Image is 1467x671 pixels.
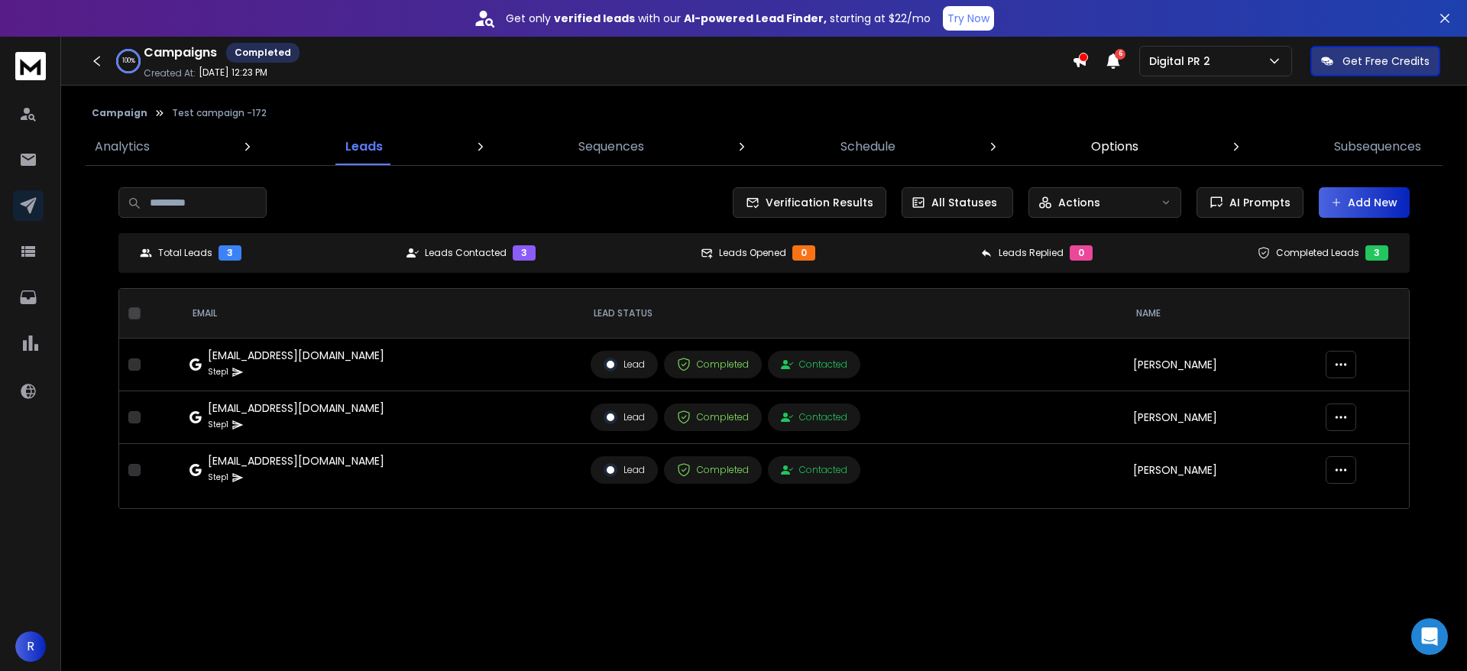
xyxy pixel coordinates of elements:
div: Completed [677,410,749,424]
p: Actions [1058,195,1100,210]
span: AI Prompts [1223,195,1291,210]
strong: verified leads [554,11,635,26]
p: Leads Replied [999,247,1064,259]
span: 6 [1115,49,1125,60]
div: Contacted [781,411,847,423]
p: Leads Contacted [425,247,507,259]
p: Options [1091,138,1138,156]
div: Lead [604,358,645,371]
div: 0 [1070,245,1093,261]
button: Campaign [92,107,147,119]
a: Sequences [569,128,653,165]
p: Get Free Credits [1342,53,1430,69]
div: Contacted [781,464,847,476]
td: [PERSON_NAME] [1124,339,1316,391]
a: Subsequences [1325,128,1430,165]
button: Add New [1319,187,1410,218]
p: Created At: [144,67,196,79]
div: Completed [226,43,300,63]
p: Step 1 [208,417,228,433]
p: Step 1 [208,365,228,380]
div: [EMAIL_ADDRESS][DOMAIN_NAME] [208,400,384,416]
p: Leads [345,138,383,156]
div: [EMAIL_ADDRESS][DOMAIN_NAME] [208,453,384,468]
p: Subsequences [1334,138,1421,156]
div: 3 [1365,245,1388,261]
p: All Statuses [931,195,997,210]
p: Step 1 [208,470,228,485]
h1: Campaigns [144,44,217,62]
div: Completed [677,463,749,477]
th: EMAIL [180,289,581,339]
p: Analytics [95,138,150,156]
div: Open Intercom Messenger [1411,618,1448,655]
a: Leads [336,128,392,165]
span: Verification Results [759,195,873,210]
strong: AI-powered Lead Finder, [684,11,827,26]
a: Schedule [831,128,905,165]
div: Lead [604,410,645,424]
div: Lead [604,463,645,477]
button: Verification Results [733,187,886,218]
div: 3 [219,245,241,261]
div: Contacted [781,358,847,371]
p: 100 % [122,57,135,66]
button: Try Now [943,6,994,31]
img: logo [15,52,46,80]
button: R [15,631,46,662]
div: [EMAIL_ADDRESS][DOMAIN_NAME] [208,348,384,363]
p: Sequences [578,138,644,156]
button: Get Free Credits [1310,46,1440,76]
td: [PERSON_NAME] [1124,444,1316,497]
div: 0 [792,245,815,261]
p: Get only with our starting at $22/mo [506,11,931,26]
div: 3 [513,245,536,261]
button: AI Prompts [1197,187,1303,218]
p: Try Now [947,11,989,26]
p: Completed Leads [1276,247,1359,259]
td: [PERSON_NAME] [1124,391,1316,444]
p: Digital PR 2 [1149,53,1216,69]
th: LEAD STATUS [581,289,1124,339]
p: [DATE] 12:23 PM [199,66,267,79]
a: Analytics [86,128,159,165]
a: Options [1082,128,1148,165]
div: Completed [677,358,749,371]
th: NAME [1124,289,1316,339]
p: Total Leads [158,247,212,259]
p: Schedule [840,138,895,156]
p: Leads Opened [719,247,786,259]
p: Test campaign -172 [172,107,267,119]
